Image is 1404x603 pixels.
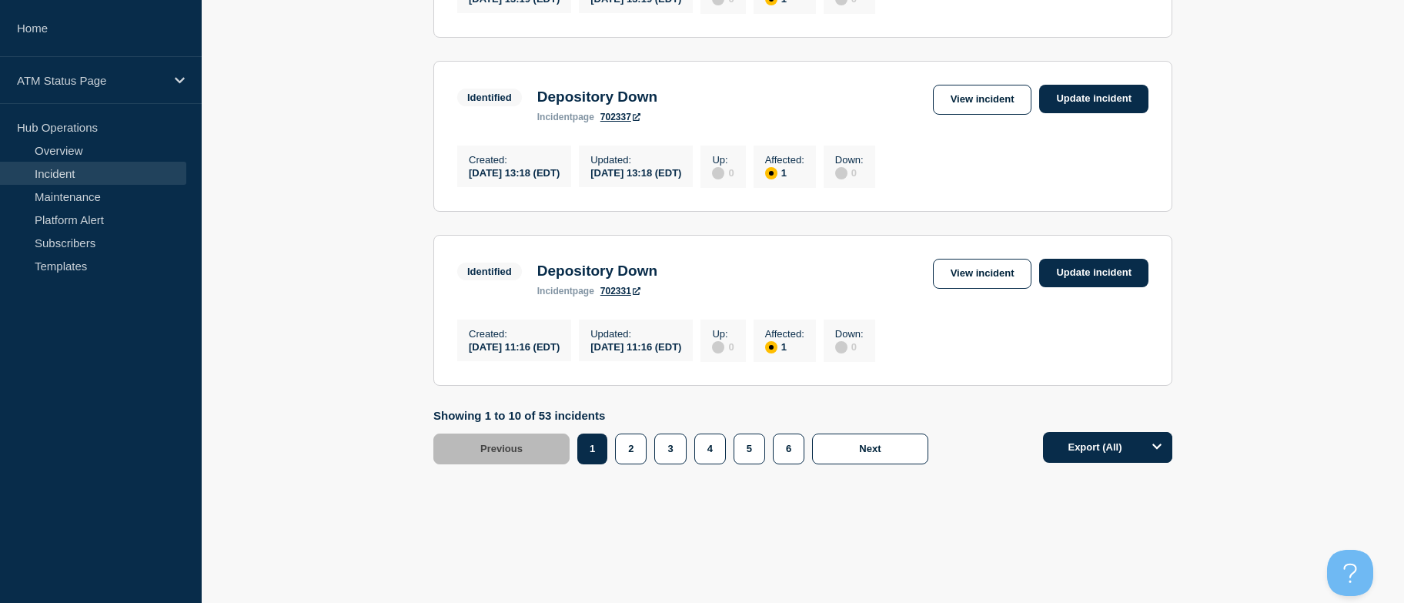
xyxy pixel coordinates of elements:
p: Down : [835,328,864,340]
iframe: Help Scout Beacon - Open [1327,550,1373,596]
div: [DATE] 11:16 (EDT) [469,340,560,353]
div: disabled [712,167,724,179]
div: 0 [835,166,864,179]
div: [DATE] 13:18 (EDT) [469,166,560,179]
button: 6 [773,434,804,464]
p: Updated : [590,154,681,166]
p: page [537,112,594,122]
button: Previous [433,434,570,464]
button: 3 [654,434,686,464]
p: ATM Status Page [17,74,165,87]
p: Showing 1 to 10 of 53 incidents [433,409,936,422]
button: 2 [615,434,647,464]
a: 702331 [600,286,640,296]
div: affected [765,341,777,353]
p: Created : [469,328,560,340]
span: incident [537,286,573,296]
p: Up : [712,154,734,166]
div: 1 [765,340,804,353]
button: Export (All) [1043,432,1172,463]
a: Update incident [1039,259,1148,287]
span: incident [537,112,573,122]
span: Identified [457,263,522,280]
p: Updated : [590,328,681,340]
button: 5 [734,434,765,464]
h3: Depository Down [537,89,657,106]
span: Next [859,443,881,454]
a: View incident [933,85,1032,115]
a: View incident [933,259,1032,289]
div: 1 [765,166,804,179]
h3: Depository Down [537,263,657,280]
p: Up : [712,328,734,340]
div: 0 [835,340,864,353]
p: Affected : [765,328,804,340]
div: affected [765,167,777,179]
p: Down : [835,154,864,166]
button: 1 [577,434,607,464]
p: page [537,286,594,296]
button: Next [812,434,928,464]
span: Identified [457,89,522,106]
div: [DATE] 13:18 (EDT) [590,166,681,179]
div: disabled [712,341,724,353]
span: Previous [480,443,523,454]
div: disabled [835,167,847,179]
div: [DATE] 11:16 (EDT) [590,340,681,353]
div: disabled [835,341,847,353]
p: Affected : [765,154,804,166]
div: 0 [712,166,734,179]
div: 0 [712,340,734,353]
p: Created : [469,154,560,166]
a: 702337 [600,112,640,122]
button: Options [1142,432,1172,463]
a: Update incident [1039,85,1148,113]
button: 4 [694,434,726,464]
